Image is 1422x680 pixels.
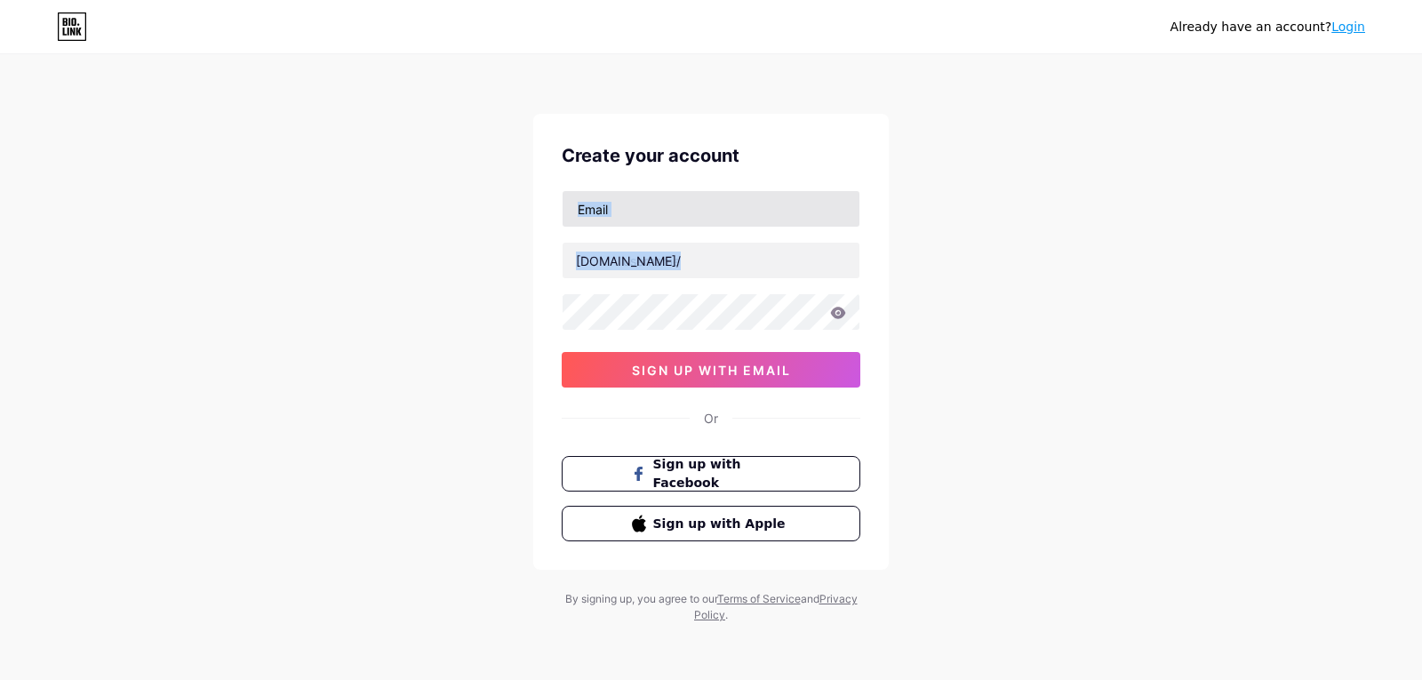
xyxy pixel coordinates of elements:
[563,243,859,278] input: username
[632,363,791,378] span: sign up with email
[576,252,681,270] div: [DOMAIN_NAME]/
[704,409,718,428] div: Or
[562,142,860,169] div: Create your account
[1331,20,1365,34] a: Login
[562,506,860,541] button: Sign up with Apple
[653,455,791,492] span: Sign up with Facebook
[1170,18,1365,36] div: Already have an account?
[562,352,860,388] button: sign up with email
[717,592,801,605] a: Terms of Service
[560,591,862,623] div: By signing up, you agree to our and .
[563,191,859,227] input: Email
[653,515,791,533] span: Sign up with Apple
[562,456,860,492] button: Sign up with Facebook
